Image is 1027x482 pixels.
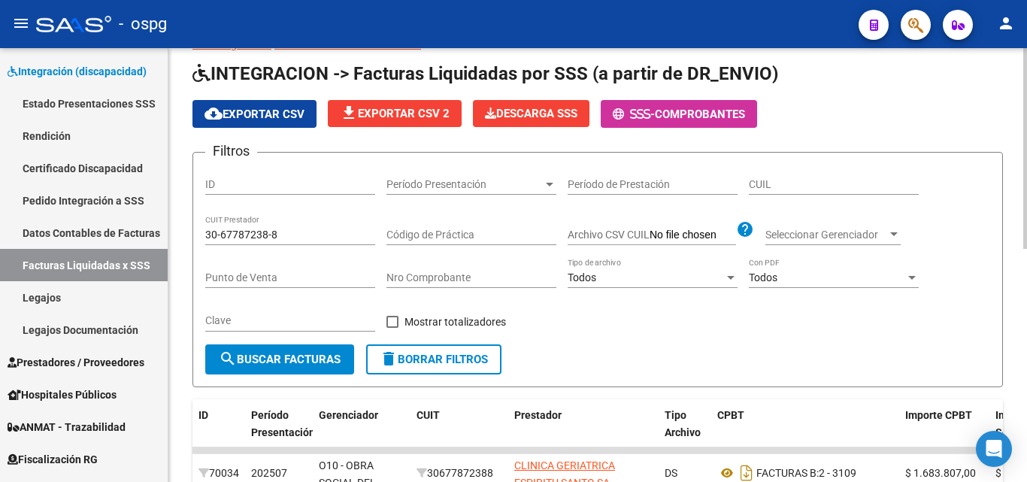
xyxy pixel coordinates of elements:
span: Importe CPBT [905,409,972,421]
span: Prestador [514,409,562,421]
button: -Comprobantes [601,100,757,128]
datatable-header-cell: Prestador [508,399,659,465]
span: Seleccionar Gerenciador [765,229,887,241]
span: Tipo Archivo [665,409,701,438]
div: 30677872388 [417,465,502,482]
button: Borrar Filtros [366,344,501,374]
div: 70034 [198,465,239,482]
app-download-masive: Descarga masiva de comprobantes (adjuntos) [473,100,589,128]
span: CUIT [417,409,440,421]
span: Hospitales Públicos [8,387,117,403]
mat-icon: delete [380,350,398,368]
span: Todos [749,271,777,283]
mat-icon: menu [12,14,30,32]
button: Descarga SSS [473,100,589,127]
mat-icon: search [219,350,237,368]
span: - ospg [119,8,167,41]
datatable-header-cell: ID [192,399,245,465]
span: Todos [568,271,596,283]
datatable-header-cell: CPBT [711,399,899,465]
span: - [613,108,655,121]
span: Borrar Filtros [380,353,488,366]
h3: Filtros [205,141,257,162]
button: Exportar CSV [192,100,317,128]
span: Exportar CSV [204,108,304,121]
span: Gerenciador [319,409,378,421]
span: ID [198,409,208,421]
span: ANMAT - Trazabilidad [8,419,126,435]
span: CPBT [717,409,744,421]
span: Período Presentación [386,178,543,191]
span: Exportar CSV 2 [340,107,450,120]
div: Open Intercom Messenger [976,431,1012,467]
span: DS [665,467,677,479]
datatable-header-cell: Tipo Archivo [659,399,711,465]
span: Descarga SSS [485,107,577,120]
span: 202507 [251,467,287,479]
button: Exportar CSV 2 [328,100,462,127]
span: Comprobantes [655,108,745,121]
span: $ 1.683.807,00 [905,467,976,479]
datatable-header-cell: Gerenciador [313,399,410,465]
mat-icon: help [736,220,754,238]
mat-icon: person [997,14,1015,32]
span: Integración (discapacidad) [8,63,147,80]
mat-icon: file_download [340,104,358,122]
span: Período Presentación [251,409,315,438]
span: Prestadores / Proveedores [8,354,144,371]
span: FACTURAS B: [756,467,819,479]
input: Archivo CSV CUIL [650,229,736,242]
span: Buscar Facturas [219,353,341,366]
button: Buscar Facturas [205,344,354,374]
datatable-header-cell: CUIT [410,399,508,465]
datatable-header-cell: Importe CPBT [899,399,989,465]
span: Fiscalización RG [8,451,98,468]
span: INTEGRACION -> Facturas Liquidadas por SSS (a partir de DR_ENVIO) [192,63,778,84]
span: Archivo CSV CUIL [568,229,650,241]
mat-icon: cloud_download [204,105,223,123]
datatable-header-cell: Período Presentación [245,399,313,465]
span: Mostrar totalizadores [404,313,506,331]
